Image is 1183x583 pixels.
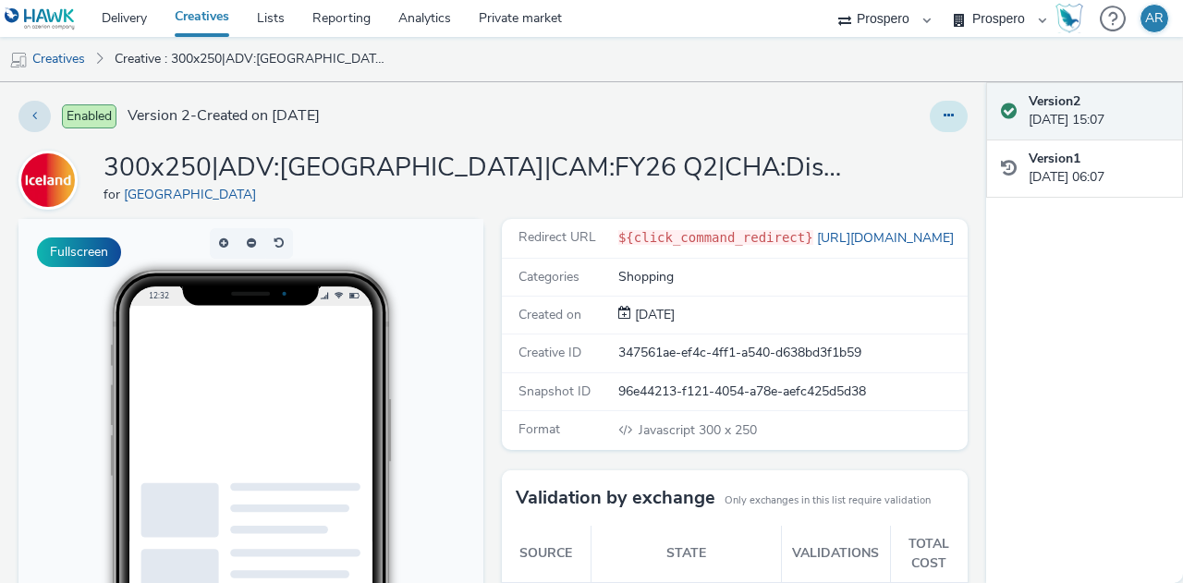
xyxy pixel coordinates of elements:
span: Smartphone [335,388,396,399]
h1: 300x250|ADV:[GEOGRAPHIC_DATA]|CAM:FY26 Q2|CHA:Display|PLA:Prospero|INV:News UK|TEC:Gravity Connec... [104,151,843,186]
a: Creative : 300x250|ADV:[GEOGRAPHIC_DATA]|CAM:FY26 Q2|CHA:Display|PLA:Prospero|INV:News UK|TEC:Gra... [105,37,401,81]
div: [DATE] 06:07 [1029,150,1168,188]
span: 12:32 [130,71,151,81]
a: Hawk Academy [1055,4,1091,33]
span: Desktop [335,410,377,421]
span: Enabled [62,104,116,128]
a: [GEOGRAPHIC_DATA] [124,186,263,203]
li: Desktop [311,405,442,427]
div: 96e44213-f121-4054-a78e-aefc425d5d38 [618,383,966,401]
div: [DATE] 15:07 [1029,92,1168,130]
strong: Version 2 [1029,92,1080,110]
span: QR Code [335,432,380,443]
small: Only exchanges in this list require validation [725,493,931,508]
a: [URL][DOMAIN_NAME] [813,229,961,247]
span: [DATE] [631,306,675,323]
span: Version 2 - Created on [DATE] [128,105,320,127]
div: Creation 04 July 2025, 06:07 [631,306,675,324]
div: 347561ae-ef4c-4ff1-a540-d638bd3f1b59 [618,344,966,362]
strong: Version 1 [1029,150,1080,167]
span: Creative ID [518,344,581,361]
code: ${click_command_redirect} [618,230,813,245]
h3: Validation by exchange [516,484,715,512]
img: undefined Logo [5,7,76,30]
th: Validations [781,526,890,582]
a: Iceland [18,171,85,188]
th: Source [502,526,591,582]
span: 300 x 250 [637,421,757,439]
span: Format [518,420,560,438]
div: AR [1145,5,1164,32]
div: Shopping [618,268,966,286]
li: QR Code [311,427,442,449]
span: Created on [518,306,581,323]
button: Fullscreen [37,237,121,267]
span: Redirect URL [518,228,596,246]
span: for [104,186,124,203]
li: Smartphone [311,383,442,405]
th: State [591,526,781,582]
th: Total cost [890,526,967,582]
img: mobile [9,51,28,69]
img: Iceland [21,153,75,207]
img: Hawk Academy [1055,4,1083,33]
span: Categories [518,268,579,285]
span: Snapshot ID [518,383,591,400]
span: Javascript [639,421,699,439]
